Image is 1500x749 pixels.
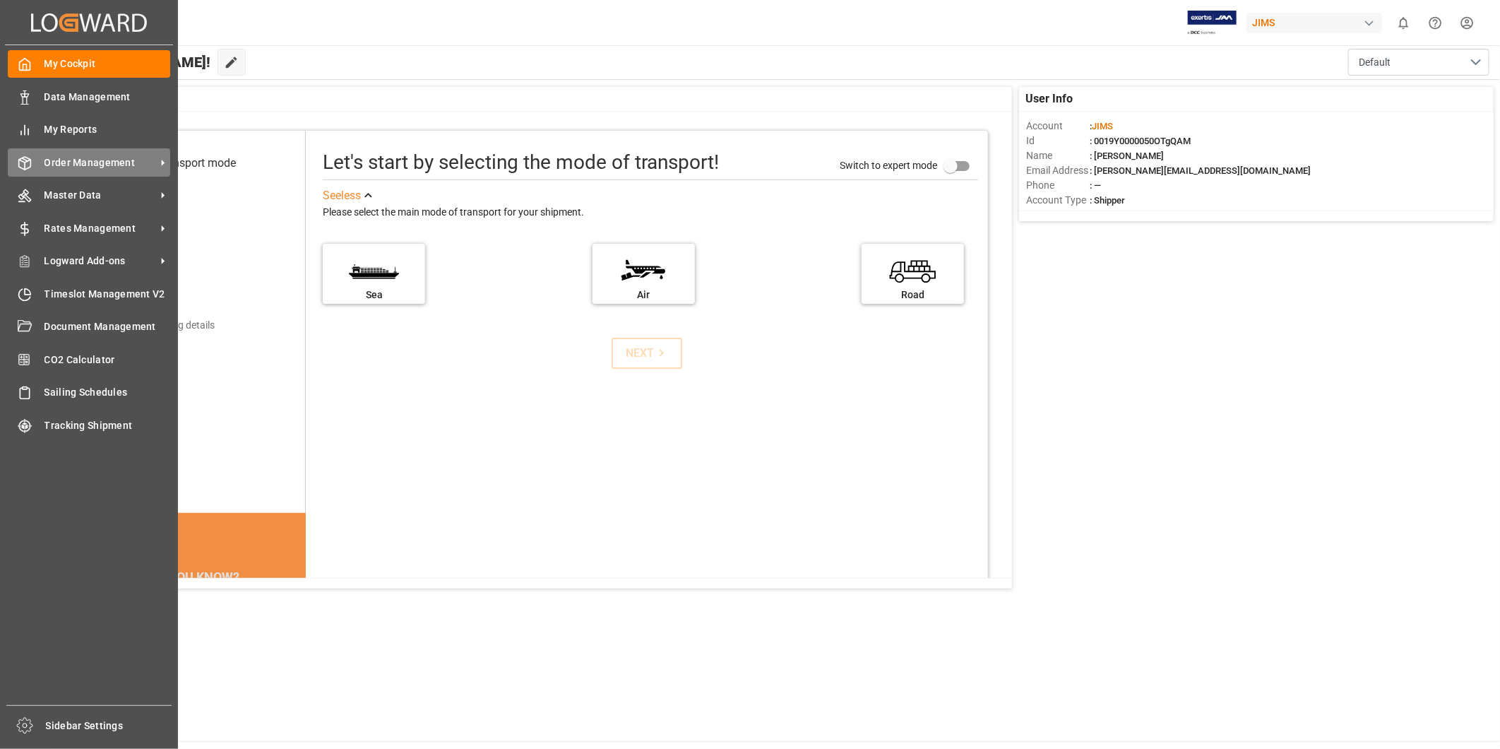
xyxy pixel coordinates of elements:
[1188,11,1237,35] img: Exertis%20JAM%20-%20Email%20Logo.jpg_1722504956.jpg
[869,288,957,302] div: Road
[1026,119,1090,134] span: Account
[1090,165,1311,176] span: : [PERSON_NAME][EMAIL_ADDRESS][DOMAIN_NAME]
[126,318,215,333] div: Add shipping details
[8,116,170,143] a: My Reports
[1246,13,1382,33] div: JIMS
[44,188,156,203] span: Master Data
[600,288,688,302] div: Air
[8,50,170,78] a: My Cockpit
[8,83,170,110] a: Data Management
[323,187,361,204] div: See less
[8,379,170,406] a: Sailing Schedules
[44,319,171,334] span: Document Management
[46,719,172,733] span: Sidebar Settings
[44,57,171,71] span: My Cockpit
[44,418,171,433] span: Tracking Shipment
[1026,134,1090,148] span: Id
[8,313,170,341] a: Document Management
[8,346,170,373] a: CO2 Calculator
[44,122,171,137] span: My Reports
[612,338,682,369] button: NEXT
[44,155,156,170] span: Order Management
[126,155,236,172] div: Select transport mode
[323,204,977,221] div: Please select the main mode of transport for your shipment.
[1026,178,1090,193] span: Phone
[1419,7,1451,39] button: Help Center
[1026,148,1090,163] span: Name
[840,160,937,171] span: Switch to expert mode
[330,288,418,302] div: Sea
[1026,163,1090,178] span: Email Address
[44,385,171,400] span: Sailing Schedules
[79,562,306,592] div: DID YOU KNOW?
[1359,55,1391,70] span: Default
[1090,136,1191,146] span: : 0019Y0000050OTgQAM
[1090,121,1113,131] span: :
[1026,90,1073,107] span: User Info
[1090,151,1164,161] span: : [PERSON_NAME]
[44,90,171,105] span: Data Management
[1246,9,1388,36] button: JIMS
[1090,180,1101,191] span: : —
[626,345,669,362] div: NEXT
[8,280,170,307] a: Timeslot Management V2
[1026,193,1090,208] span: Account Type
[44,221,156,236] span: Rates Management
[44,287,171,302] span: Timeslot Management V2
[1388,7,1419,39] button: show 0 new notifications
[59,49,210,76] span: Hello [PERSON_NAME]!
[8,411,170,439] a: Tracking Shipment
[323,148,719,177] div: Let's start by selecting the mode of transport!
[44,254,156,269] span: Logward Add-ons
[1092,121,1113,131] span: JIMS
[44,353,171,367] span: CO2 Calculator
[1348,49,1489,76] button: open menu
[1090,195,1125,206] span: : Shipper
